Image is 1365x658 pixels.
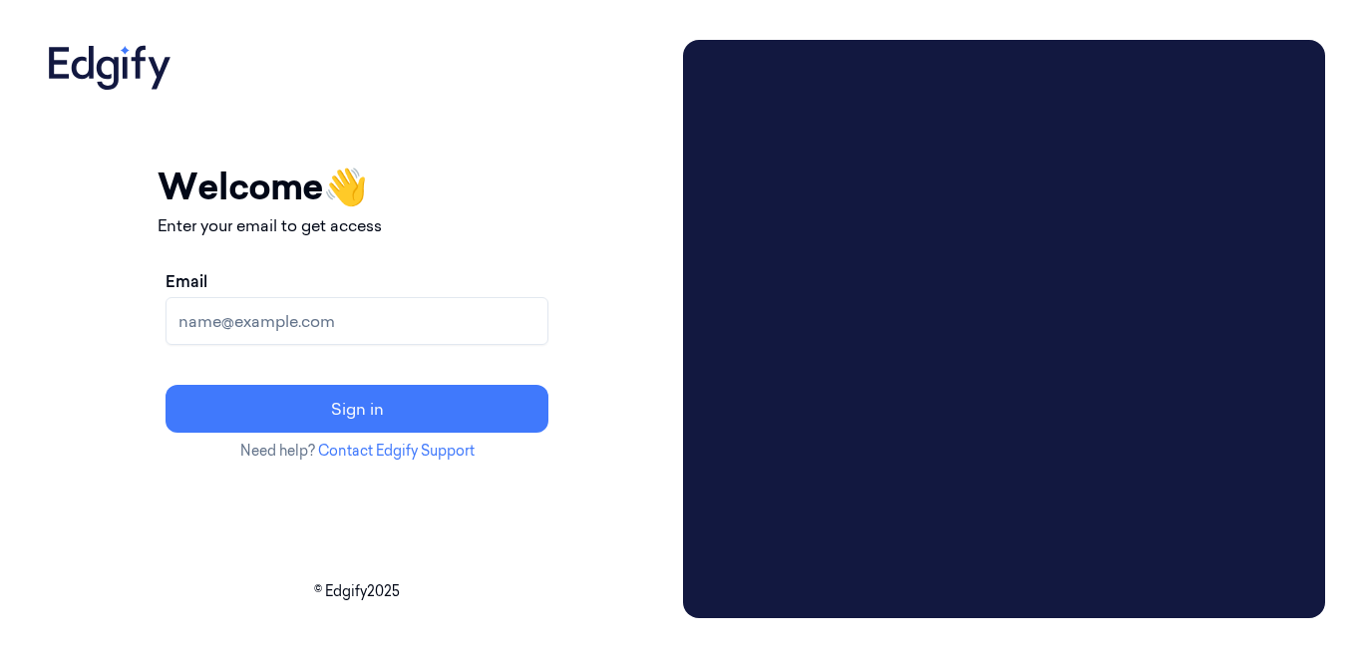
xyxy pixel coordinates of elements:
p: © Edgify 2025 [40,581,675,602]
label: Email [166,269,207,293]
button: Sign in [166,385,548,433]
p: Enter your email to get access [158,213,556,237]
h1: Welcome 👋 [158,160,556,213]
p: Need help? [158,441,556,462]
input: name@example.com [166,297,548,345]
a: Contact Edgify Support [318,442,475,460]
